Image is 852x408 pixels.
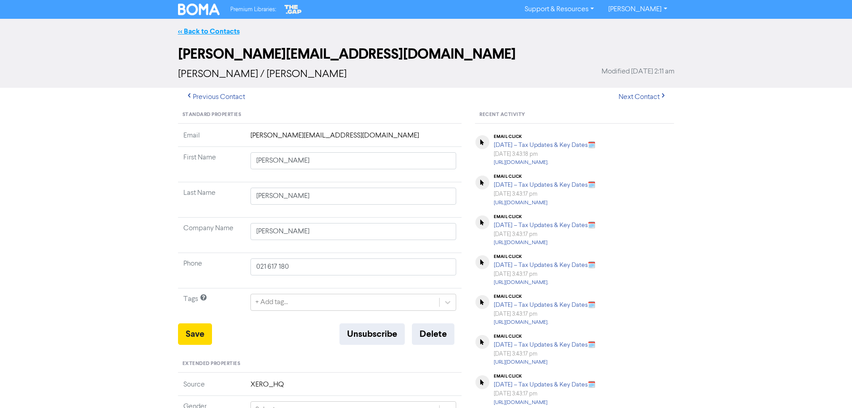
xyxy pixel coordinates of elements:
[494,200,547,206] a: [URL][DOMAIN_NAME]
[494,160,548,165] a: [URL][DOMAIN_NAME].
[178,182,245,218] td: Last Name
[494,142,595,148] a: [DATE] – Tax Updates & Key Dates🗓️
[494,400,547,405] a: [URL][DOMAIN_NAME]
[611,88,674,107] button: Next Contact
[255,297,288,308] div: + Add tag...
[283,4,303,15] img: The Gap
[494,360,547,365] a: [URL][DOMAIN_NAME]
[178,130,245,147] td: Email
[178,323,212,345] button: Save
[517,2,601,17] a: Support & Resources
[178,253,245,288] td: Phone
[178,218,245,253] td: Company Name
[494,214,595,219] div: email click
[412,323,454,345] button: Delete
[178,107,462,124] div: Standard Properties
[494,374,595,379] div: email click
[494,302,595,308] a: [DATE] – Tax Updates & Key Dates🗓️
[178,288,245,324] td: Tags
[494,350,595,358] div: [DATE] 3:43:17 pm
[178,379,245,396] td: Source
[494,334,595,339] div: email click
[807,365,852,408] iframe: Chat Widget
[178,147,245,182] td: First Name
[339,323,405,345] button: Unsubscribe
[494,174,595,179] div: email click
[494,320,548,325] a: [URL][DOMAIN_NAME].
[494,134,595,139] div: email click
[494,262,595,268] a: [DATE] – Tax Updates & Key Dates🗓️
[494,240,547,245] a: [URL][DOMAIN_NAME]
[494,270,595,279] div: [DATE] 3:43:17 pm
[475,107,674,124] div: Recent Activity
[494,390,595,398] div: [DATE] 3:43:17 pm
[178,69,347,80] span: [PERSON_NAME] / [PERSON_NAME]
[494,342,595,348] a: [DATE] – Tax Updates & Key Dates🗓️
[230,7,276,13] span: Premium Libraries:
[178,88,253,107] button: Previous Contact
[178,4,220,15] img: BOMA Logo
[602,66,674,77] span: Modified [DATE] 2:11 am
[494,294,595,299] div: email click
[178,27,240,36] a: << Back to Contacts
[494,382,595,388] a: [DATE] – Tax Updates & Key Dates🗓️
[494,222,595,228] a: [DATE] – Tax Updates & Key Dates🗓️
[494,230,595,239] div: [DATE] 3:43:17 pm
[494,254,595,259] div: email click
[494,182,595,188] a: [DATE] – Tax Updates & Key Dates🗓️
[494,190,595,198] div: [DATE] 3:43:17 pm
[494,310,595,318] div: [DATE] 3:43:17 pm
[601,2,674,17] a: [PERSON_NAME]
[178,46,674,63] h2: [PERSON_NAME][EMAIL_ADDRESS][DOMAIN_NAME]
[178,356,462,373] div: Extended Properties
[494,280,548,285] a: [URL][DOMAIN_NAME].
[245,130,462,147] td: [PERSON_NAME][EMAIL_ADDRESS][DOMAIN_NAME]
[494,150,595,159] div: [DATE] 3:43:18 pm
[245,379,462,396] td: XERO_HQ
